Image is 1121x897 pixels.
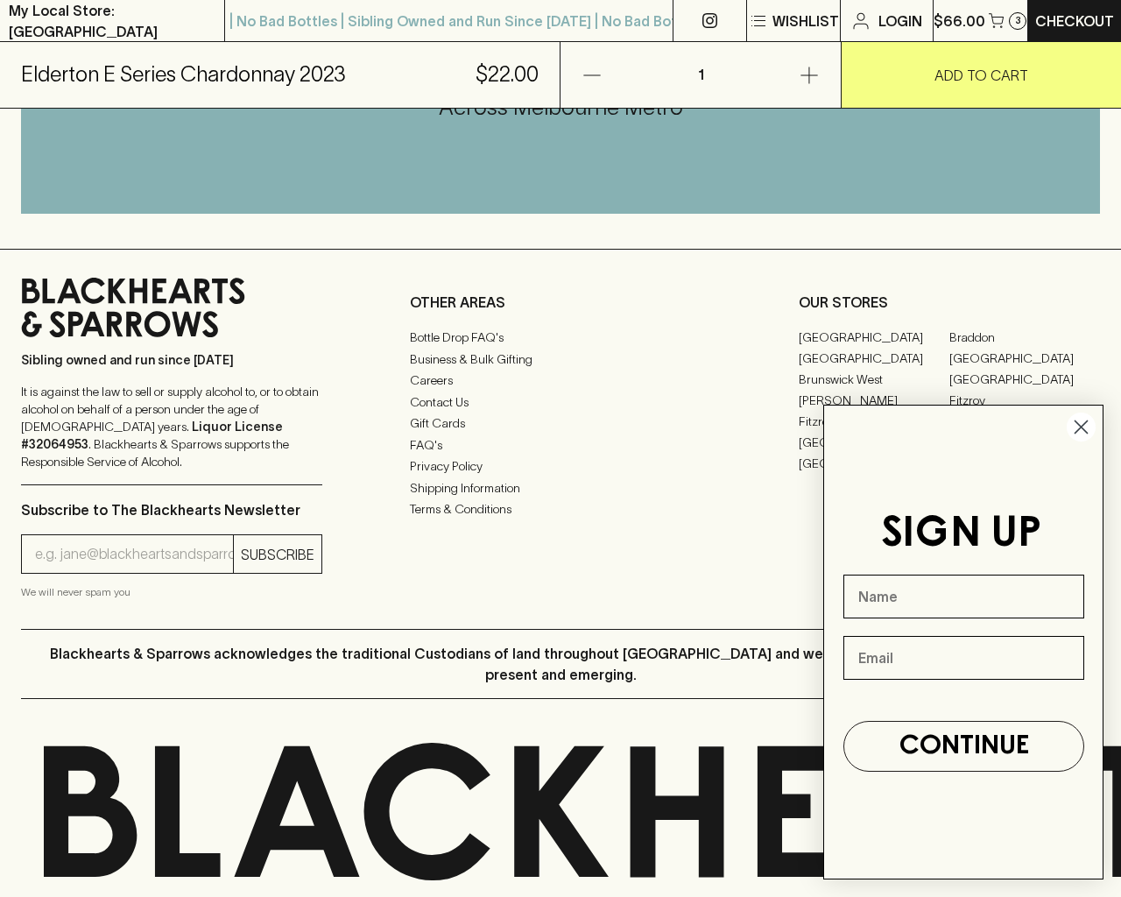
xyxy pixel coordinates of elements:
[21,583,322,601] p: We will never spam you
[772,11,839,32] p: Wishlist
[949,327,1100,348] a: Braddon
[934,65,1028,86] p: ADD TO CART
[21,499,322,520] p: Subscribe to The Blackhearts Newsletter
[21,383,322,470] p: It is against the law to sell or supply alcohol to, or to obtain alcohol on behalf of a person un...
[799,411,949,432] a: Fitzroy North
[843,721,1084,772] button: CONTINUE
[21,60,346,88] h5: Elderton E Series Chardonnay 2023
[680,42,722,108] p: 1
[799,292,1100,313] p: OUR STORES
[799,390,949,411] a: [PERSON_NAME]
[843,575,1084,618] input: Name
[410,434,711,456] a: FAQ's
[799,327,949,348] a: [GEOGRAPHIC_DATA]
[1035,11,1114,32] p: Checkout
[21,351,322,369] p: Sibling owned and run since [DATE]
[843,636,1084,680] input: Email
[241,544,314,565] p: SUBSCRIBE
[410,477,711,498] a: Shipping Information
[949,369,1100,390] a: [GEOGRAPHIC_DATA]
[410,349,711,370] a: Business & Bulk Gifting
[949,348,1100,369] a: [GEOGRAPHIC_DATA]
[842,42,1121,108] button: ADD TO CART
[806,387,1121,897] div: FLYOUT Form
[1066,412,1096,442] button: Close dialog
[878,11,922,32] p: Login
[410,292,711,313] p: OTHER AREAS
[410,499,711,520] a: Terms & Conditions
[34,643,1087,685] p: Blackhearts & Sparrows acknowledges the traditional Custodians of land throughout [GEOGRAPHIC_DAT...
[799,432,949,453] a: [GEOGRAPHIC_DATA]
[799,369,949,390] a: Brunswick West
[799,348,949,369] a: [GEOGRAPHIC_DATA]
[410,413,711,434] a: Gift Cards
[1015,16,1021,25] p: 3
[35,540,233,569] input: e.g. jane@blackheartsandsparrows.com.au
[476,60,539,88] h5: $22.00
[799,453,949,474] a: [GEOGRAPHIC_DATA]
[934,11,985,32] p: $66.00
[410,456,711,477] a: Privacy Policy
[410,392,711,413] a: Contact Us
[234,535,321,573] button: SUBSCRIBE
[410,328,711,349] a: Bottle Drop FAQ's
[881,514,1041,554] span: SIGN UP
[410,371,711,392] a: Careers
